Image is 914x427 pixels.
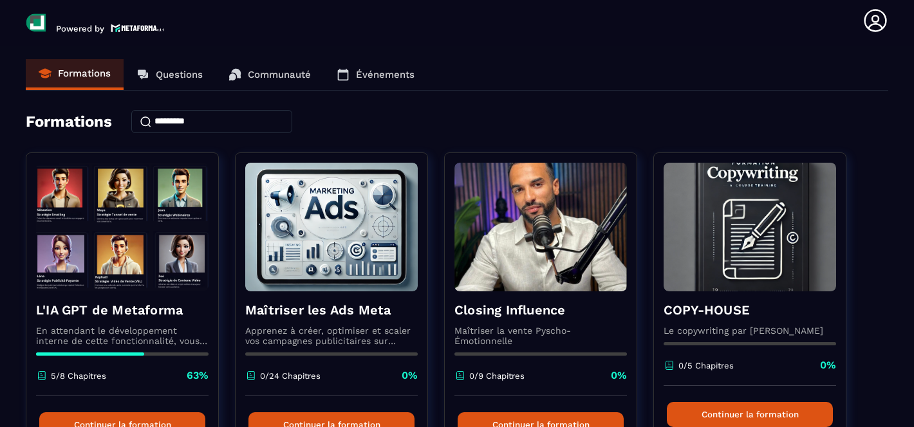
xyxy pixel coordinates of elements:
[111,23,165,33] img: logo
[469,371,525,381] p: 0/9 Chapitres
[454,325,627,346] p: Maîtriser la vente Pyscho-Émotionnelle
[324,59,427,90] a: Événements
[664,163,836,291] img: formation-background
[820,358,836,372] p: 0%
[156,69,203,80] p: Questions
[56,24,104,33] p: Powered by
[664,301,836,319] h4: COPY-HOUSE
[248,69,311,80] p: Communauté
[454,301,627,319] h4: Closing Influence
[36,163,209,291] img: formation-background
[36,301,209,319] h4: L'IA GPT de Metaforma
[36,325,209,346] p: En attendant le développement interne de cette fonctionnalité, vous pouvez déjà l’utiliser avec C...
[260,371,321,381] p: 0/24 Chapitres
[26,113,112,131] h4: Formations
[51,371,106,381] p: 5/8 Chapitres
[356,69,415,80] p: Événements
[216,59,324,90] a: Communauté
[245,325,418,346] p: Apprenez à créer, optimiser et scaler vos campagnes publicitaires sur Facebook et Instagram.
[667,402,833,427] button: Continuer la formation
[454,163,627,291] img: formation-background
[678,361,734,370] p: 0/5 Chapitres
[187,368,209,383] p: 63%
[245,163,418,291] img: formation-background
[611,368,627,383] p: 0%
[124,59,216,90] a: Questions
[664,325,836,336] p: Le copywriting par [PERSON_NAME]
[245,301,418,319] h4: Maîtriser les Ads Meta
[402,368,418,383] p: 0%
[26,13,46,33] img: logo-branding
[26,59,124,90] a: Formations
[58,68,111,79] p: Formations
